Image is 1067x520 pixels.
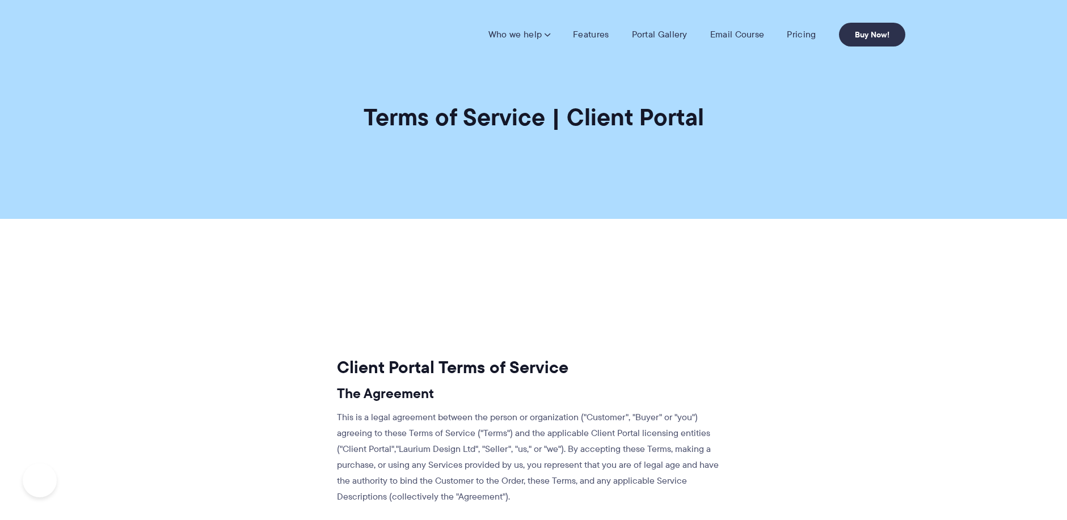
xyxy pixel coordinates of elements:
[787,29,816,40] a: Pricing
[337,357,723,378] h2: Client Portal Terms of Service
[710,29,765,40] a: Email Course
[337,409,723,505] p: This is a legal agreement between the person or organization ("Customer", "Buyer" or "you") agree...
[632,29,688,40] a: Portal Gallery
[839,23,905,46] a: Buy Now!
[364,102,704,132] h1: Terms of Service | Client Portal
[488,29,550,40] a: Who we help
[23,463,57,497] iframe: Toggle Customer Support
[337,385,723,402] h3: The Agreement
[573,29,609,40] a: Features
